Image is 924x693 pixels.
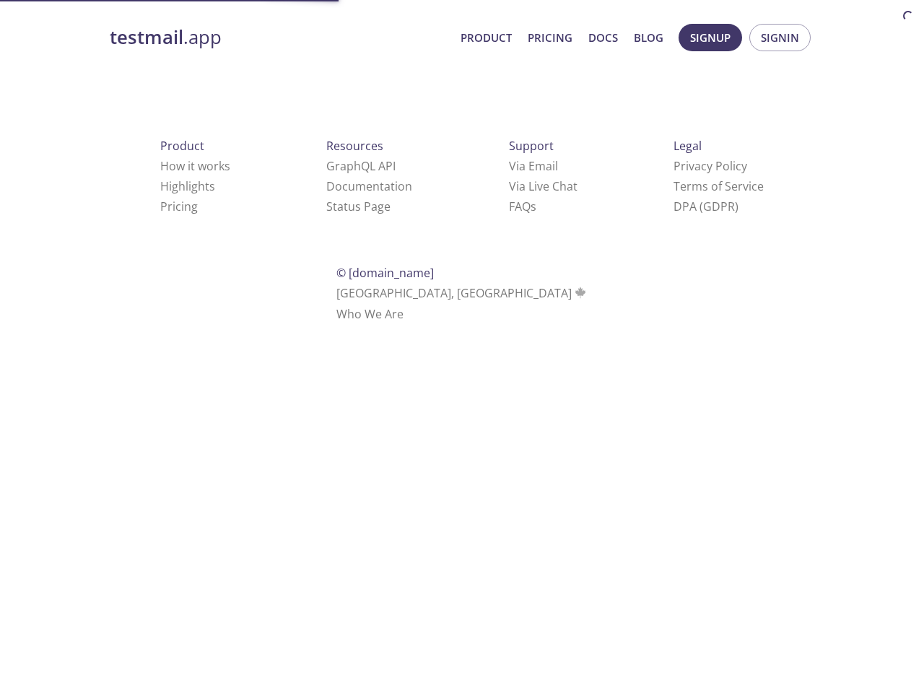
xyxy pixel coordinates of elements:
[326,199,391,214] a: Status Page
[509,178,577,194] a: Via Live Chat
[461,28,512,47] a: Product
[509,158,558,174] a: Via Email
[674,178,764,194] a: Terms of Service
[336,285,588,301] span: [GEOGRAPHIC_DATA], [GEOGRAPHIC_DATA]
[509,199,536,214] a: FAQ
[160,199,198,214] a: Pricing
[531,199,536,214] span: s
[160,158,230,174] a: How it works
[761,28,799,47] span: Signin
[509,138,554,154] span: Support
[528,28,572,47] a: Pricing
[674,138,702,154] span: Legal
[634,28,663,47] a: Blog
[674,158,747,174] a: Privacy Policy
[674,199,738,214] a: DPA (GDPR)
[326,158,396,174] a: GraphQL API
[749,24,811,51] button: Signin
[336,265,434,281] span: © [DOMAIN_NAME]
[690,28,731,47] span: Signup
[326,178,412,194] a: Documentation
[110,25,183,50] strong: testmail
[336,306,404,322] a: Who We Are
[588,28,618,47] a: Docs
[160,178,215,194] a: Highlights
[160,138,204,154] span: Product
[326,138,383,154] span: Resources
[679,24,742,51] button: Signup
[110,25,449,50] a: testmail.app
